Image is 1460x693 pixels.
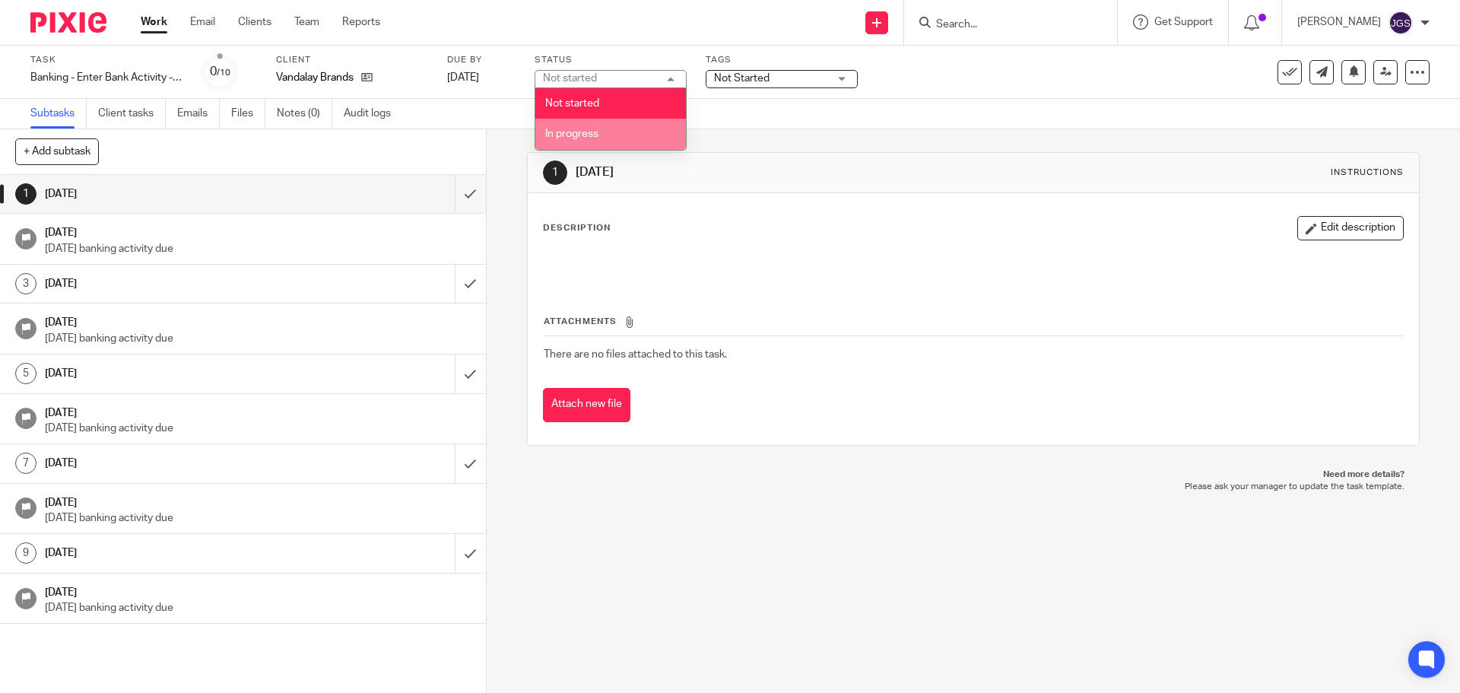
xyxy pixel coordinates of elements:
small: /10 [217,68,230,77]
h1: [DATE] [45,272,308,295]
span: In progress [545,129,598,139]
a: Clients [238,14,271,30]
img: svg%3E [1389,11,1413,35]
label: Due by [447,54,516,66]
span: Get Support [1154,17,1213,27]
span: There are no files attached to this task. [544,349,727,360]
div: 3 [15,273,36,294]
h1: [DATE] [45,542,308,564]
label: Status [535,54,687,66]
p: Please ask your manager to update the task template. [542,481,1404,493]
p: [DATE] banking activity due [45,421,471,436]
button: + Add subtask [15,138,99,164]
h1: [DATE] [576,164,1006,180]
h1: [DATE] [45,452,308,475]
div: 1 [543,161,567,185]
h1: [DATE] [45,183,308,205]
h1: [DATE] [45,402,471,421]
span: Attachments [544,317,617,326]
label: Tags [706,54,858,66]
div: Banking - Enter Bank Activity - week 34 [30,70,182,85]
p: [DATE] banking activity due [45,331,471,346]
button: Edit description [1297,216,1404,240]
img: Pixie [30,12,106,33]
span: [DATE] [447,72,479,83]
a: Email [190,14,215,30]
a: Files [231,99,265,129]
p: [PERSON_NAME] [1297,14,1381,30]
a: Emails [177,99,220,129]
a: Reports [342,14,380,30]
div: 5 [15,363,36,384]
a: Work [141,14,167,30]
p: [DATE] banking activity due [45,600,471,615]
div: 7 [15,453,36,474]
span: Not Started [714,73,770,84]
h1: [DATE] [45,362,308,385]
div: Not started [543,73,597,84]
div: 0 [210,63,230,81]
a: Subtasks [30,99,87,129]
a: Client tasks [98,99,166,129]
button: Attach new file [543,388,630,422]
a: Audit logs [344,99,402,129]
a: Team [294,14,319,30]
p: Description [543,222,611,234]
a: Notes (0) [277,99,332,129]
span: Not started [545,98,599,109]
div: Instructions [1331,167,1404,179]
p: Need more details? [542,469,1404,481]
h1: [DATE] [45,581,471,600]
div: 1 [15,183,36,205]
p: [DATE] banking activity due [45,510,471,526]
p: Vandalay Brands [276,70,354,85]
div: 9 [15,542,36,564]
input: Search [935,18,1071,32]
label: Task [30,54,182,66]
p: [DATE] banking activity due [45,241,471,256]
h1: [DATE] [45,221,471,240]
label: Client [276,54,428,66]
h1: [DATE] [45,311,471,330]
h1: [DATE] [45,491,471,510]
